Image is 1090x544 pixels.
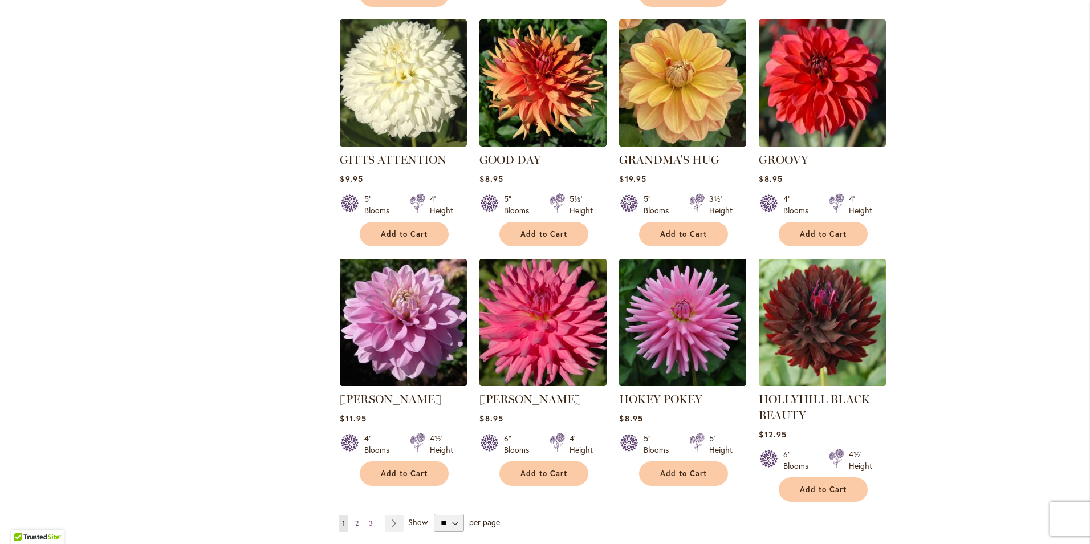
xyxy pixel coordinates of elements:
[619,173,646,184] span: $19.95
[340,392,441,406] a: [PERSON_NAME]
[759,429,786,440] span: $12.95
[479,153,541,167] a: GOOD DAY
[759,138,886,149] a: GROOVY
[9,504,40,535] iframe: Launch Accessibility Center
[644,433,676,456] div: 5" Blooms
[619,377,746,388] a: HOKEY POKEY
[619,392,702,406] a: HOKEY POKEY
[369,519,373,527] span: 3
[340,153,446,167] a: GITTS ATTENTION
[759,392,870,422] a: HOLLYHILL BLACK BEAUTY
[340,19,467,147] img: GITTS ATTENTION
[340,259,467,386] img: HEATHER FEATHER
[759,173,782,184] span: $8.95
[619,413,642,424] span: $8.95
[800,229,847,239] span: Add to Cart
[520,469,567,478] span: Add to Cart
[479,138,607,149] a: GOOD DAY
[340,413,366,424] span: $11.95
[520,229,567,239] span: Add to Cart
[783,449,815,472] div: 6" Blooms
[408,517,428,527] span: Show
[759,259,886,386] img: HOLLYHILL BLACK BEAUTY
[759,377,886,388] a: HOLLYHILL BLACK BEAUTY
[849,449,872,472] div: 4½' Height
[570,193,593,216] div: 5½' Height
[430,433,453,456] div: 4½' Height
[381,469,428,478] span: Add to Cart
[660,469,707,478] span: Add to Cart
[364,433,396,456] div: 4" Blooms
[340,173,363,184] span: $9.95
[504,433,536,456] div: 6" Blooms
[644,193,676,216] div: 5" Blooms
[355,519,359,527] span: 2
[479,377,607,388] a: HERBERT SMITH
[469,517,500,527] span: per page
[360,461,449,486] button: Add to Cart
[479,413,503,424] span: $8.95
[570,433,593,456] div: 4' Height
[499,461,588,486] button: Add to Cart
[779,222,868,246] button: Add to Cart
[783,193,815,216] div: 4" Blooms
[360,222,449,246] button: Add to Cart
[660,229,707,239] span: Add to Cart
[639,461,728,486] button: Add to Cart
[619,153,719,167] a: GRANDMA'S HUG
[479,392,581,406] a: [PERSON_NAME]
[479,259,607,386] img: HERBERT SMITH
[619,259,746,386] img: HOKEY POKEY
[479,19,607,147] img: GOOD DAY
[849,193,872,216] div: 4' Height
[381,229,428,239] span: Add to Cart
[709,193,733,216] div: 3½' Height
[364,193,396,216] div: 5" Blooms
[479,173,503,184] span: $8.95
[499,222,588,246] button: Add to Cart
[759,153,808,167] a: GROOVY
[639,222,728,246] button: Add to Cart
[800,485,847,494] span: Add to Cart
[619,138,746,149] a: GRANDMA'S HUG
[619,19,746,147] img: GRANDMA'S HUG
[709,433,733,456] div: 5' Height
[340,377,467,388] a: HEATHER FEATHER
[352,515,361,532] a: 2
[342,519,345,527] span: 1
[340,138,467,149] a: GITTS ATTENTION
[366,515,376,532] a: 3
[504,193,536,216] div: 5" Blooms
[759,19,886,147] img: GROOVY
[430,193,453,216] div: 4' Height
[779,477,868,502] button: Add to Cart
